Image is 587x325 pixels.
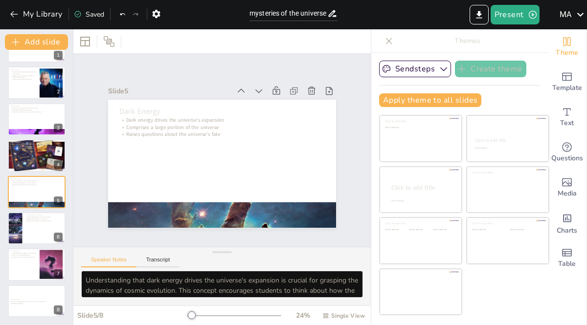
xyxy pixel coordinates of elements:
p: Black holes challenge our understanding of physics [11,111,63,113]
p: Dark energy drives the universe's expansion [11,180,63,182]
div: 8 [8,285,66,317]
button: Export to PowerPoint [470,5,489,24]
strong: Thank You [11,298,20,301]
p: Raises questions about the universe's fate [11,184,63,186]
p: Themes [397,29,538,53]
span: Text [560,118,574,129]
div: Layout [77,34,93,49]
div: Click to add title [472,221,542,225]
div: 24 % [291,311,315,320]
div: Slide 5 / 8 [77,311,187,320]
p: Dark energy drives the universe's expansion [173,92,316,249]
div: Add a table [547,240,587,276]
span: Template [552,83,582,93]
div: 2 [8,66,66,99]
div: Add images, graphics, shapes or video [547,170,587,205]
div: Click to add text [510,229,541,231]
button: Transcript [136,257,180,267]
div: Slide 5 [257,102,346,199]
div: Click to add title [475,137,540,143]
div: 3 [8,103,66,135]
span: Charts [557,225,577,236]
span: Media [558,188,577,199]
button: Present [491,5,540,24]
div: Add ready made slides [547,65,587,100]
div: 2 [54,87,63,96]
p: Dark Energy [178,96,323,256]
div: Click to add title [391,183,454,192]
div: Click to add text [385,127,455,129]
p: Exoplanets [11,250,37,253]
div: 3 [54,124,63,132]
button: Add slide [5,34,68,50]
div: Click to add text [472,229,503,231]
div: Click to add text [385,229,407,231]
div: 6 [8,212,66,244]
div: Click to add text [433,229,455,231]
div: Click to add title [385,221,455,225]
p: Gravitational pull prevents escape [11,109,63,111]
p: It influences the formation of galaxies [11,146,63,148]
div: Get real-time input from your audience [547,135,587,170]
button: Speaker Notes [81,257,136,267]
div: 7 [8,248,66,281]
div: 4 [8,139,66,172]
div: 7 [54,269,63,278]
p: Dark Energy [11,177,63,180]
div: Click to add text [474,147,540,150]
p: The universe began as a hot, dense point [25,217,63,218]
textarea: Understanding that dark energy drives the universe's expansion is crucial for grasping the dynami... [81,271,363,298]
span: Position [103,36,115,47]
p: Black Holes [11,105,63,108]
p: Exoplanets exist outside our solar system [11,253,37,255]
div: Click to add title [385,119,455,123]
p: Dark Matter [11,141,63,144]
p: Generated with [URL] [11,303,63,304]
div: 6 [54,233,63,241]
button: My Library [7,6,67,22]
p: Explore cosmic phenomena like black holes and dark matter [11,74,37,78]
div: Saved [74,10,104,19]
input: Insert title [249,6,327,21]
p: Understand the fundamental mysteries of the universe [11,71,37,74]
button: m a [556,5,574,24]
span: Questions [551,153,583,164]
span: Single View [331,312,365,320]
div: Click to add text [409,229,431,231]
span: Theme [556,47,578,58]
div: 8 [54,305,63,314]
p: Comprises a large portion of the universe [168,87,310,244]
p: Challenges our understanding of matter [11,147,63,149]
p: Inspire curiosity about the cosmos [11,78,37,80]
button: Create theme [455,61,526,77]
p: Comprises a large portion of the universe [11,182,63,184]
p: Many are in the habitable zone [11,255,37,257]
div: Click to add title [472,171,542,174]
span: Table [558,259,576,269]
p: Raises questions about the universe's fate [162,82,305,239]
p: Black holes are formed from collapsing stars [11,107,63,109]
p: Dark matter constitutes a significant portion of the universe [11,144,63,146]
p: Explains the formation of galaxies and stars [25,220,63,222]
div: Change the overall theme [547,29,587,65]
button: Apply theme to all slides [379,93,481,107]
p: Expands our knowledge of the universe [11,256,37,258]
div: 1 [54,51,63,60]
div: Add charts and graphs [547,205,587,240]
div: 4 [54,160,63,169]
button: Sendsteps [379,61,451,77]
div: 5 [54,196,63,205]
p: Supports observations in cosmology [25,218,63,220]
div: Click to add body [391,199,453,202]
div: 5 [8,176,66,208]
div: m a [556,6,574,23]
p: Objectives [11,68,37,71]
p: The Big Bang Theory [25,214,63,217]
div: Add text boxes [547,100,587,135]
p: Thank you for exploring the mysteries of the universe with us! [11,301,63,303]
